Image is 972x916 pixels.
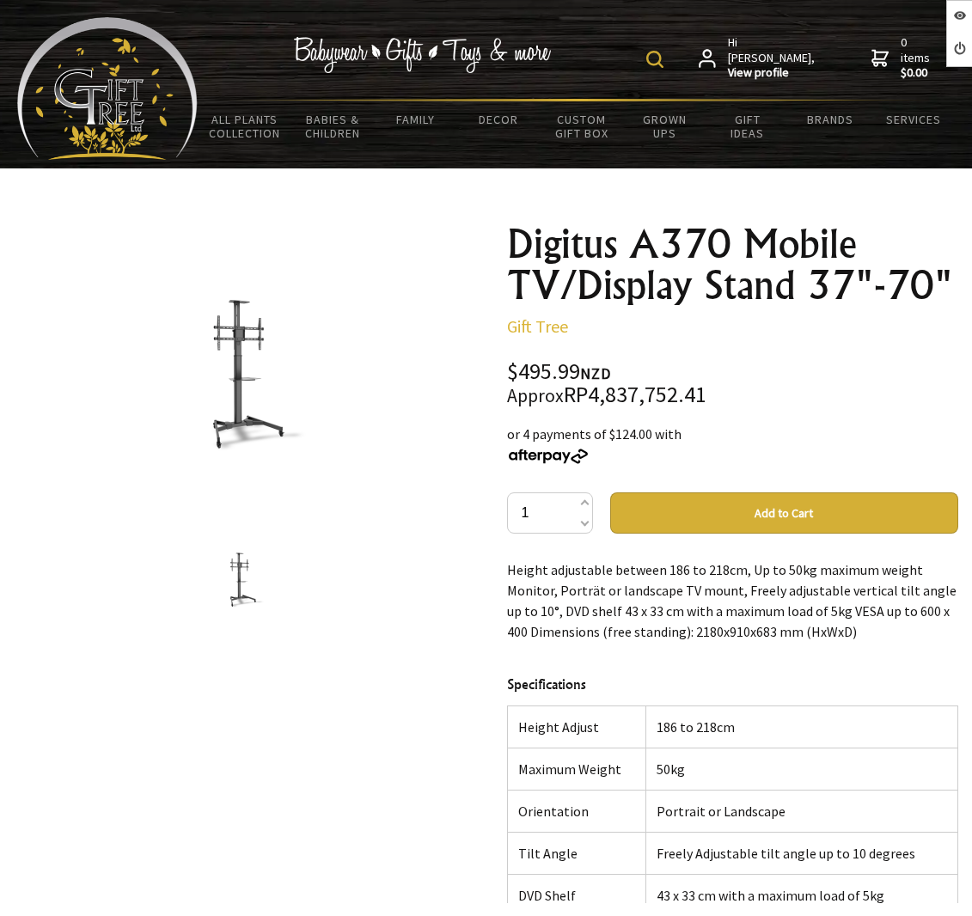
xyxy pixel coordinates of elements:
[645,748,957,791] td: 50kg
[17,17,198,160] img: Babyware - Gifts - Toys and more...
[623,101,706,151] a: Grown Ups
[507,674,959,695] h4: Specifications
[457,101,541,137] a: Decor
[507,384,564,407] small: Approx
[195,550,284,609] img: Digitus A370 Mobile TV/Display Stand 37"-70"
[645,706,957,748] td: 186 to 218cm
[507,424,959,465] div: or 4 payments of $124.00 with
[507,559,959,642] p: Height adjustable between 186 to 218cm, Up to 50kg maximum weight Monitor, Porträt or landscape T...
[901,65,933,81] strong: $0.00
[645,791,957,833] td: Portrait or Landscape
[901,34,933,81] span: 0 items
[375,101,458,137] a: Family
[198,101,291,151] a: All Plants Collection
[699,35,816,81] a: Hi [PERSON_NAME],View profile
[507,791,645,833] td: Orientation
[291,101,375,151] a: Babies & Children
[293,37,551,73] img: Babywear - Gifts - Toys & more
[789,101,872,137] a: Brands
[728,65,816,81] strong: View profile
[646,51,663,68] img: product search
[507,315,568,337] a: Gift Tree
[507,361,959,406] div: $495.99 RP4,837,752.41
[507,223,959,306] h1: Digitus A370 Mobile TV/Display Stand 37"-70"
[507,748,645,791] td: Maximum Weight
[728,35,816,81] span: Hi [PERSON_NAME],
[507,833,645,875] td: Tilt Angle
[580,363,611,383] span: NZD
[871,35,933,81] a: 0 items$0.00
[706,101,790,151] a: Gift Ideas
[610,492,959,534] button: Add to Cart
[872,101,956,137] a: Services
[117,292,362,455] img: Digitus A370 Mobile TV/Display Stand 37"-70"
[507,449,590,464] img: Afterpay
[507,706,645,748] td: Height Adjust
[541,101,624,151] a: Custom Gift Box
[645,833,957,875] td: Freely Adjustable tilt angle up to 10 degrees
